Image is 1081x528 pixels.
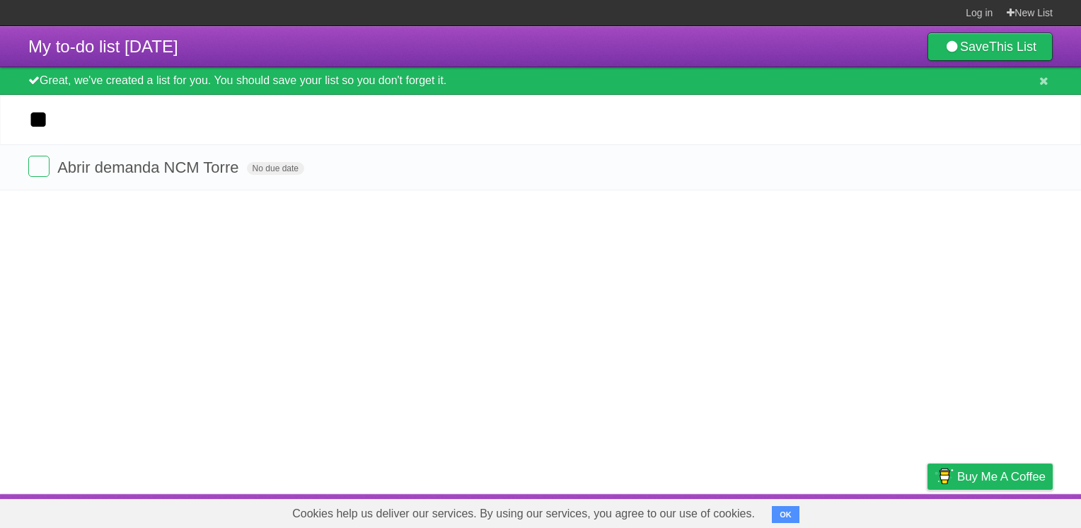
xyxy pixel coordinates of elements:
a: Developers [786,498,843,524]
a: About [739,498,769,524]
span: No due date [247,162,304,175]
a: Privacy [909,498,946,524]
a: Suggest a feature [964,498,1053,524]
span: Cookies help us deliver our services. By using our services, you agree to our use of cookies. [278,500,769,528]
a: Buy me a coffee [927,464,1053,490]
span: My to-do list [DATE] [28,37,178,56]
b: This List [989,40,1036,54]
a: SaveThis List [927,33,1053,61]
img: Buy me a coffee [935,464,954,488]
label: Done [28,156,50,177]
button: OK [772,506,799,523]
span: Abrir demanda NCM Torre [57,159,242,176]
a: Terms [861,498,892,524]
span: Buy me a coffee [957,464,1046,489]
